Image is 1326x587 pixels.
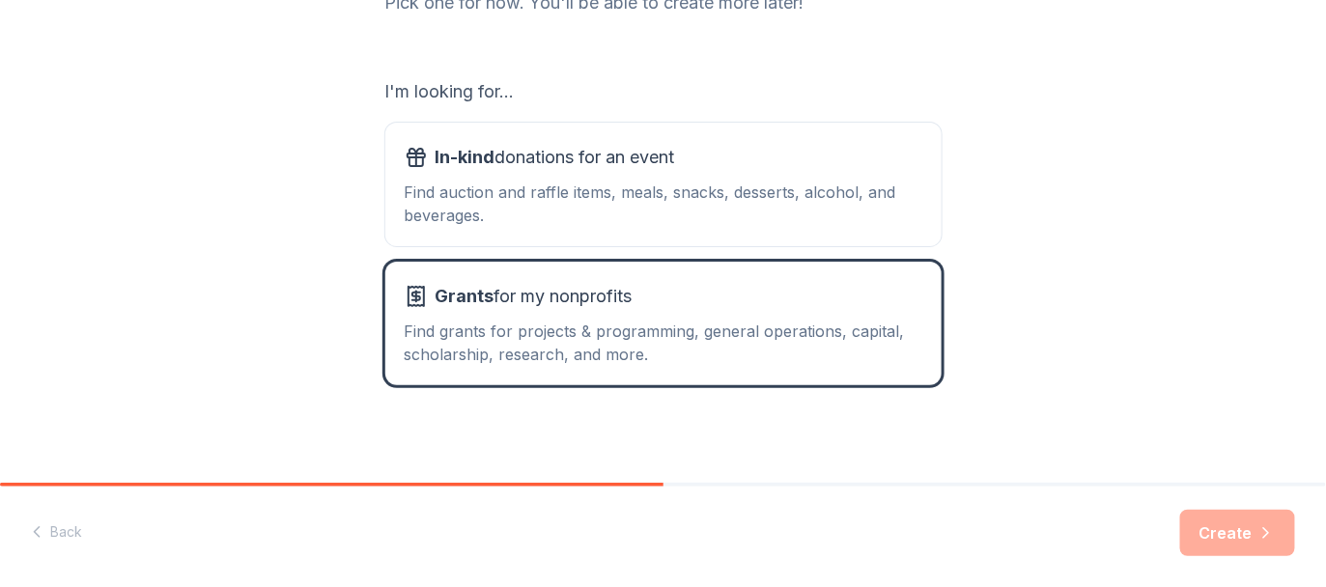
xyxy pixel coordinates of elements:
span: for my nonprofits [436,281,633,312]
span: In-kind [436,147,495,167]
div: Find grants for projects & programming, general operations, capital, scholarship, research, and m... [405,320,922,366]
span: Grants [436,286,494,306]
span: donations for an event [436,142,675,173]
button: Grantsfor my nonprofitsFind grants for projects & programming, general operations, capital, schol... [385,262,942,385]
div: I'm looking for... [385,76,942,107]
div: Find auction and raffle items, meals, snacks, desserts, alcohol, and beverages. [405,181,922,227]
button: In-kinddonations for an eventFind auction and raffle items, meals, snacks, desserts, alcohol, and... [385,123,942,246]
